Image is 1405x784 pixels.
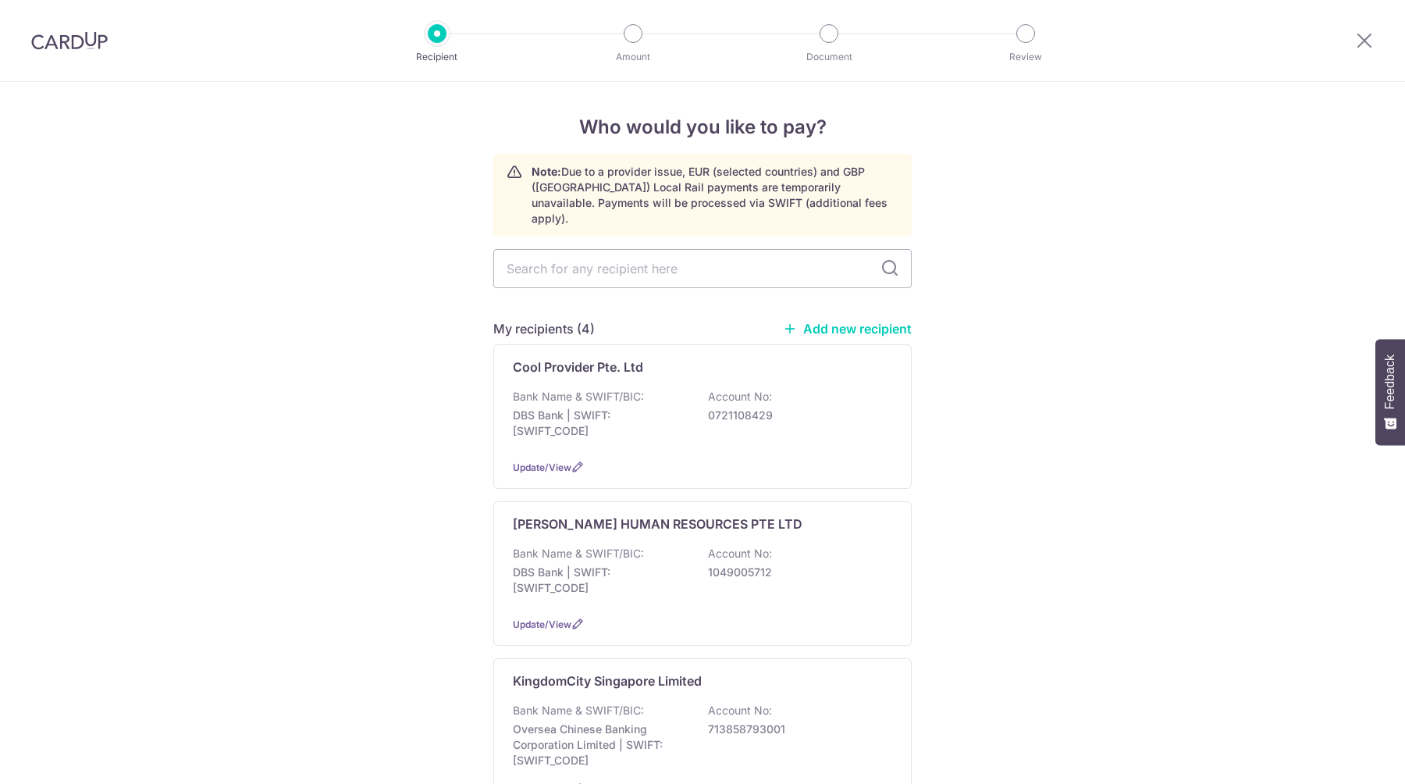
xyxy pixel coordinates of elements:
[513,672,702,690] p: KingdomCity Singapore Limited
[513,408,688,439] p: DBS Bank | SWIFT: [SWIFT_CODE]
[493,319,595,338] h5: My recipients (4)
[708,389,772,404] p: Account No:
[708,408,883,423] p: 0721108429
[771,49,887,65] p: Document
[513,461,571,473] a: Update/View
[708,565,883,580] p: 1049005712
[513,358,643,376] p: Cool Provider Pte. Ltd
[513,618,571,630] a: Update/View
[513,389,644,404] p: Bank Name & SWIFT/BIC:
[532,164,898,226] p: Due to a provider issue, EUR (selected countries) and GBP ([GEOGRAPHIC_DATA]) Local Rail payments...
[379,49,495,65] p: Recipient
[783,321,912,337] a: Add new recipient
[1375,339,1405,445] button: Feedback - Show survey
[708,703,772,718] p: Account No:
[513,565,688,596] p: DBS Bank | SWIFT: [SWIFT_CODE]
[575,49,691,65] p: Amount
[513,722,688,768] p: Oversea Chinese Banking Corporation Limited | SWIFT: [SWIFT_CODE]
[708,722,883,737] p: 713858793001
[513,703,644,718] p: Bank Name & SWIFT/BIC:
[31,31,108,50] img: CardUp
[513,546,644,561] p: Bank Name & SWIFT/BIC:
[513,515,802,533] p: [PERSON_NAME] HUMAN RESOURCES PTE LTD
[1383,355,1397,409] span: Feedback
[493,113,912,141] h4: Who would you like to pay?
[532,165,561,178] strong: Note:
[968,49,1083,65] p: Review
[708,546,772,561] p: Account No:
[493,249,912,288] input: Search for any recipient here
